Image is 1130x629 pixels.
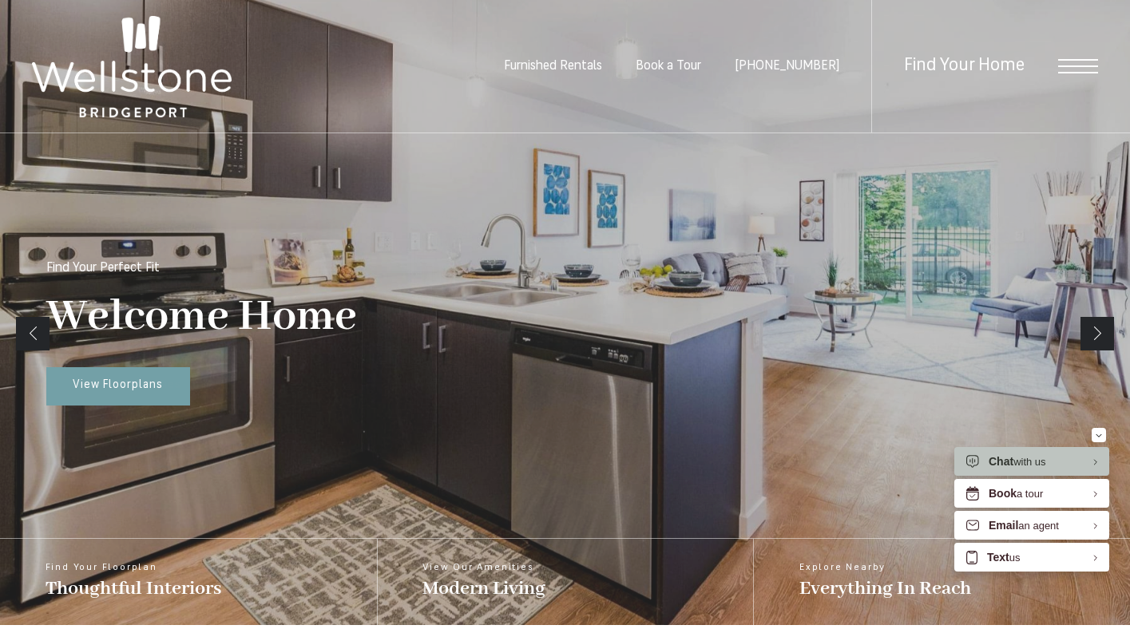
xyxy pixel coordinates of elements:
span: [PHONE_NUMBER] [735,60,839,73]
span: Explore Nearby [799,563,971,572]
a: View Floorplans [46,367,190,405]
a: Call Us at (253) 642-8681 [735,60,839,73]
a: Book a Tour [636,60,701,73]
p: Find Your Perfect Fit [46,262,160,275]
span: View Our Amenities [422,563,545,572]
span: Find Your Floorplan [46,563,221,572]
a: Explore Nearby [753,539,1130,625]
a: Furnished Rentals [504,60,602,73]
span: Everything In Reach [799,576,971,601]
a: Find Your Home [904,57,1025,76]
a: Previous [16,317,50,350]
span: View Floorplans [73,379,163,391]
p: Welcome Home [46,291,357,345]
a: View Our Amenities [377,539,754,625]
img: Wellstone [32,16,232,118]
a: Next [1080,317,1114,350]
span: Thoughtful Interiors [46,576,221,601]
span: Modern Living [422,576,545,601]
button: Open Menu [1058,59,1098,73]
